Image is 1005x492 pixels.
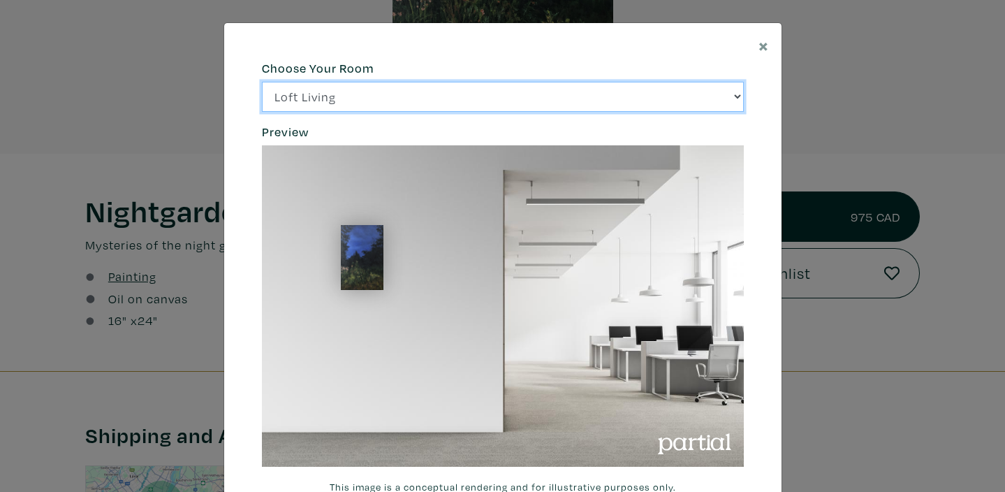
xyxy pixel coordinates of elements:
[262,145,744,467] img: phpThumb.php
[262,61,744,76] h6: Choose Your Room
[341,225,383,290] img: phpThumb.php
[262,124,744,140] h6: Preview
[746,23,782,67] button: Close
[758,33,769,57] span: ×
